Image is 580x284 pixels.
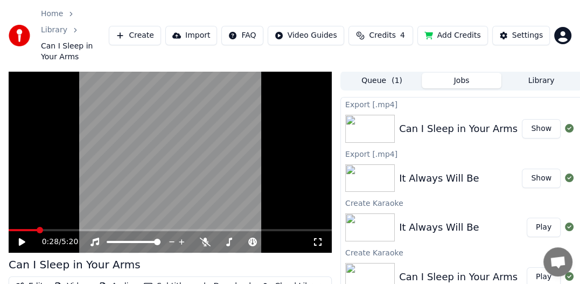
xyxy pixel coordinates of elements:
[268,26,344,45] button: Video Guides
[41,25,67,36] a: Library
[9,257,141,272] div: Can I Sleep in Your Arms
[221,26,263,45] button: FAQ
[522,169,561,188] button: Show
[399,171,479,186] div: It Always Will Be
[492,26,550,45] button: Settings
[61,237,78,247] span: 5:20
[543,247,572,276] div: Open chat
[342,73,422,88] button: Queue
[41,9,63,19] a: Home
[422,73,501,88] button: Jobs
[527,218,561,237] button: Play
[109,26,161,45] button: Create
[42,237,68,247] div: /
[41,41,109,63] span: Can I Sleep in Your Arms
[369,30,395,41] span: Credits
[165,26,217,45] button: Import
[392,75,402,86] span: ( 1 )
[41,9,109,63] nav: breadcrumb
[522,119,561,138] button: Show
[348,26,413,45] button: Credits4
[9,25,30,46] img: youka
[512,30,543,41] div: Settings
[417,26,488,45] button: Add Credits
[400,30,405,41] span: 4
[399,121,518,136] div: Can I Sleep in Your Arms
[399,220,479,235] div: It Always Will Be
[42,237,59,247] span: 0:28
